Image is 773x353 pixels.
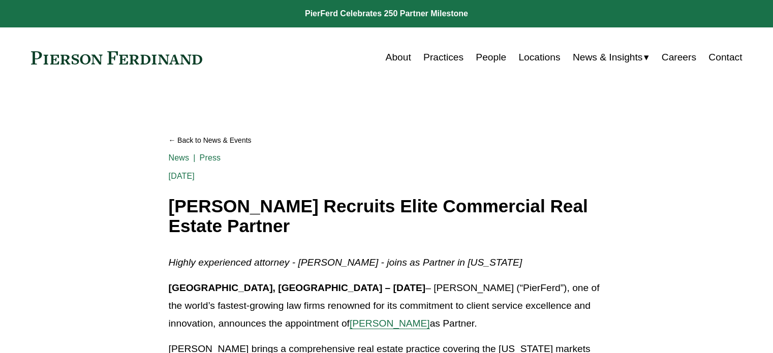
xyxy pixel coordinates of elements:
[708,48,742,67] a: Contact
[350,318,430,329] a: [PERSON_NAME]
[200,153,221,162] a: Press
[518,48,560,67] a: Locations
[169,132,605,149] a: Back to News & Events
[476,48,506,67] a: People
[423,48,463,67] a: Practices
[662,48,696,67] a: Careers
[169,282,426,293] strong: [GEOGRAPHIC_DATA], [GEOGRAPHIC_DATA] – [DATE]
[573,49,643,67] span: News & Insights
[386,48,411,67] a: About
[169,279,605,332] p: – [PERSON_NAME] (“PierFerd”), one of the world’s fastest-growing law firms renowned for its commi...
[169,172,195,180] span: [DATE]
[169,153,190,162] a: News
[169,257,522,268] em: Highly experienced attorney - [PERSON_NAME] - joins as Partner in [US_STATE]
[573,48,650,67] a: folder dropdown
[169,197,605,236] h1: [PERSON_NAME] Recruits Elite Commercial Real Estate Partner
